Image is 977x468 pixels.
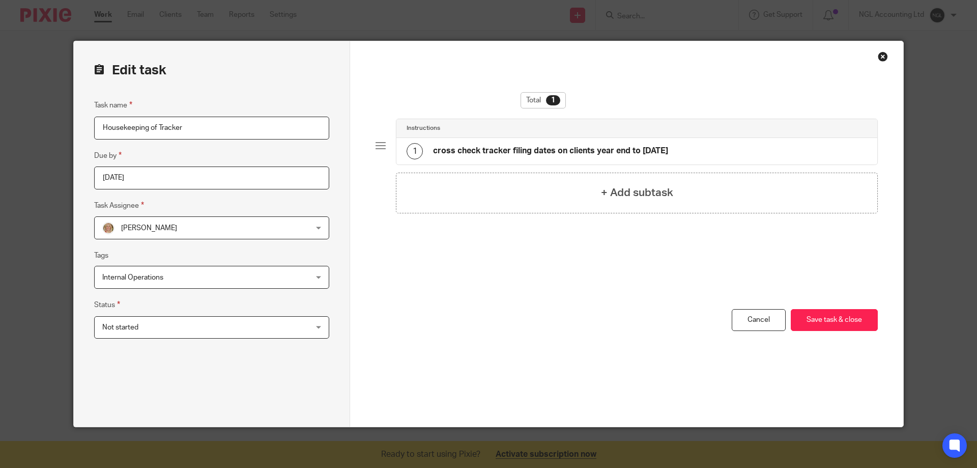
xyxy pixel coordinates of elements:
[121,225,177,232] span: [PERSON_NAME]
[94,251,108,261] label: Tags
[433,146,668,156] h4: cross check tracker filing dates on clients year end to [DATE]
[521,92,566,108] div: Total
[601,185,673,201] h4: + Add subtask
[732,309,786,331] a: Cancel
[407,124,440,132] h4: Instructions
[94,150,122,161] label: Due by
[94,62,329,79] h2: Edit task
[791,309,878,331] button: Save task & close
[94,299,120,311] label: Status
[102,324,138,331] span: Not started
[878,51,888,62] div: Close this dialog window
[546,95,560,105] div: 1
[94,167,329,189] input: Pick a date
[94,99,132,111] label: Task name
[102,222,114,234] img: JW%20photo.JPG
[102,274,163,281] span: Internal Operations
[407,143,423,159] div: 1
[94,200,144,211] label: Task Assignee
